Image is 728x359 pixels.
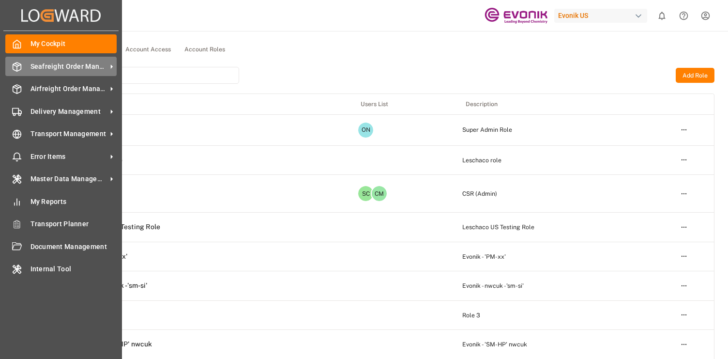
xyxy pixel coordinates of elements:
[455,300,670,330] td: Role 3
[455,94,670,114] th: Description
[5,215,117,234] a: Transport Planner
[455,271,670,301] td: Evonik - nwcuk -'sm-si'
[45,67,239,84] input: Search for roles
[30,84,107,94] span: Airfreight Order Management
[78,281,148,290] span: Evonik - nwcuk -'sm-si'
[78,156,122,165] span: Leschaco role
[357,185,374,202] button: SC
[350,94,455,114] th: Users List
[30,39,117,49] span: My Cockpit
[673,5,695,27] button: Help Center
[78,223,160,232] span: Leschaco US Testing Role
[30,62,107,72] span: Seafreight Order Management
[651,5,673,27] button: show 0 new notifications
[30,129,107,139] span: Transport Management
[30,174,107,184] span: Master Data Management
[30,242,117,252] span: Document Management
[371,185,388,202] button: CM
[5,192,117,211] a: My Reports
[5,260,117,279] a: Internal Tool
[554,9,647,23] div: Evonik US
[5,237,117,256] a: Document Management
[30,219,117,229] span: Transport Planner
[455,145,670,175] td: Leschaco role
[372,186,387,201] span: CM
[485,7,547,24] img: Evonik-brand-mark-Deep-Purple-RGB.jpeg_1700498283.jpeg
[30,107,107,117] span: Delivery Management
[119,43,178,57] button: Account Access
[455,213,670,242] td: Leschaco US Testing Role
[455,175,670,213] td: CSR (Admin)
[676,68,714,83] button: Add Role
[455,114,670,145] td: Super Admin Role
[357,122,374,139] button: ON
[358,123,373,138] span: ON
[30,264,117,274] span: Internal Tool
[554,6,651,25] button: Evonik US
[178,43,232,57] button: Account Roles
[30,152,107,162] span: Error Items
[358,186,373,201] span: SC
[46,94,350,114] th: Role Name
[78,340,152,349] span: Evonik - 'SM-HP' nwcuk
[30,197,117,207] span: My Reports
[5,34,117,53] a: My Cockpit
[78,252,128,261] span: Evonik - 'PM-xx'
[455,242,670,271] td: Evonik - 'PM-xx'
